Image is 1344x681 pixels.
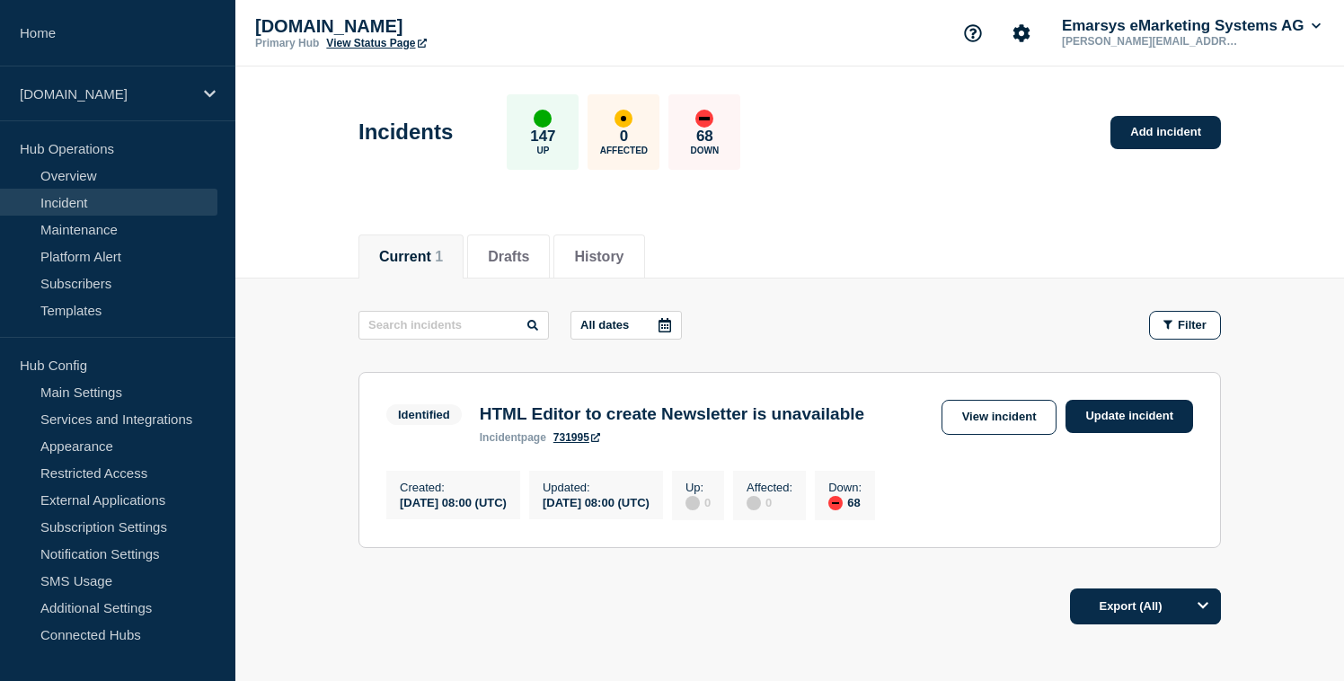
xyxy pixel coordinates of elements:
[358,119,453,145] h1: Incidents
[480,404,864,424] h3: HTML Editor to create Newsletter is unavailable
[828,494,862,510] div: 68
[400,481,507,494] p: Created :
[1003,14,1040,52] button: Account settings
[536,146,549,155] p: Up
[480,431,546,444] p: page
[326,37,426,49] a: View Status Page
[954,14,992,52] button: Support
[534,110,552,128] div: up
[20,86,192,102] p: [DOMAIN_NAME]
[828,496,843,510] div: down
[1065,400,1193,433] a: Update incident
[358,311,549,340] input: Search incidents
[435,249,443,264] span: 1
[574,249,623,265] button: History
[685,494,711,510] div: 0
[615,110,632,128] div: affected
[580,318,629,332] p: All dates
[696,128,713,146] p: 68
[1178,318,1207,332] span: Filter
[543,494,650,509] div: [DATE] 08:00 (UTC)
[543,481,650,494] p: Updated :
[570,311,682,340] button: All dates
[379,249,443,265] button: Current 1
[400,494,507,509] div: [DATE] 08:00 (UTC)
[1185,588,1221,624] button: Options
[747,494,792,510] div: 0
[386,404,462,425] span: Identified
[488,249,529,265] button: Drafts
[255,16,615,37] p: [DOMAIN_NAME]
[255,37,319,49] p: Primary Hub
[685,496,700,510] div: disabled
[685,481,711,494] p: Up :
[1070,588,1221,624] button: Export (All)
[553,431,600,444] a: 731995
[942,400,1057,435] a: View incident
[1149,311,1221,340] button: Filter
[620,128,628,146] p: 0
[695,110,713,128] div: down
[480,431,521,444] span: incident
[1110,116,1221,149] a: Add incident
[691,146,720,155] p: Down
[1058,17,1324,35] button: Emarsys eMarketing Systems AG
[1058,35,1245,48] p: [PERSON_NAME][EMAIL_ADDRESS][PERSON_NAME][DOMAIN_NAME]
[747,481,792,494] p: Affected :
[747,496,761,510] div: disabled
[530,128,555,146] p: 147
[600,146,648,155] p: Affected
[828,481,862,494] p: Down :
